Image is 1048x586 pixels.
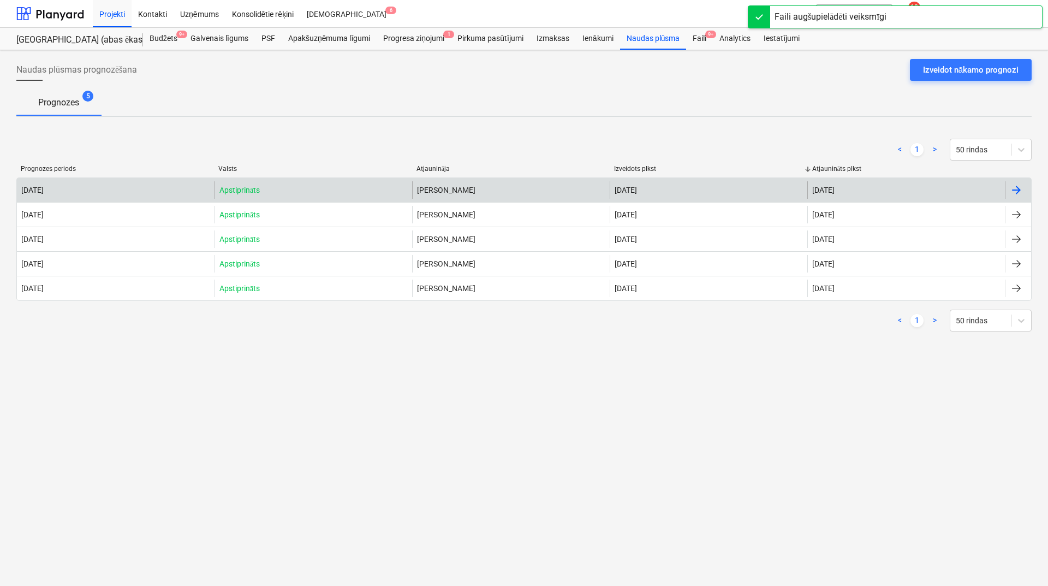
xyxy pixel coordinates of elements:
[21,186,44,194] div: [DATE]
[219,258,260,269] p: Apstiprināts
[21,165,210,173] div: Prognozes periods
[219,209,260,220] p: Apstiprināts
[928,143,941,156] a: Next page
[775,10,886,23] div: Faili augšupielādēti veiksmīgi
[615,210,637,219] div: [DATE]
[615,186,637,194] div: [DATE]
[705,31,716,38] span: 9+
[412,280,610,297] div: [PERSON_NAME]
[910,314,924,327] a: Page 1 is your current page
[38,96,79,109] p: Prognozes
[576,28,620,50] a: Ienākumi
[143,28,184,50] a: Budžets9+
[620,28,687,50] a: Naudas plūsma
[416,165,605,173] div: Atjaunināja
[219,185,260,196] p: Apstiprināts
[443,31,454,38] span: 1
[615,235,637,244] div: [DATE]
[412,230,610,248] div: [PERSON_NAME]
[219,283,260,294] p: Apstiprināts
[377,28,451,50] div: Progresa ziņojumi
[910,143,924,156] a: Page 1 is your current page
[21,210,44,219] div: [DATE]
[812,284,835,293] div: [DATE]
[412,206,610,223] div: [PERSON_NAME]
[893,314,906,327] a: Previous page
[686,28,713,50] a: Faili9+
[530,28,576,50] a: Izmaksas
[451,28,530,50] a: Pirkuma pasūtījumi
[21,259,44,268] div: [DATE]
[910,59,1032,81] button: Izveidot nākamo prognozi
[21,235,44,244] div: [DATE]
[412,181,610,199] div: [PERSON_NAME]
[21,284,44,293] div: [DATE]
[812,210,835,219] div: [DATE]
[219,234,260,245] p: Apstiprināts
[893,143,906,156] a: Previous page
[615,284,637,293] div: [DATE]
[812,235,835,244] div: [DATE]
[993,534,1048,586] iframe: Chat Widget
[615,259,637,268] div: [DATE]
[812,165,1001,173] div: Atjaunināts plkst
[928,314,941,327] a: Next page
[16,63,137,76] span: Naudas plūsmas prognozēšana
[16,34,130,46] div: [GEOGRAPHIC_DATA] (abas ēkas - PRJ2002936 un PRJ2002937) 2601965
[412,255,610,273] div: [PERSON_NAME]
[923,63,1019,77] div: Izveidot nākamo prognozi
[686,28,713,50] div: Faili
[812,186,835,194] div: [DATE]
[757,28,806,50] a: Iestatījumi
[218,165,407,173] div: Valsts
[614,165,803,173] div: Izveidots plkst
[282,28,377,50] a: Apakšuzņēmuma līgumi
[82,91,93,102] span: 5
[812,259,835,268] div: [DATE]
[184,28,255,50] a: Galvenais līgums
[255,28,282,50] a: PSF
[143,28,184,50] div: Budžets
[385,7,396,14] span: 6
[713,28,757,50] a: Analytics
[176,31,187,38] span: 9+
[377,28,451,50] a: Progresa ziņojumi1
